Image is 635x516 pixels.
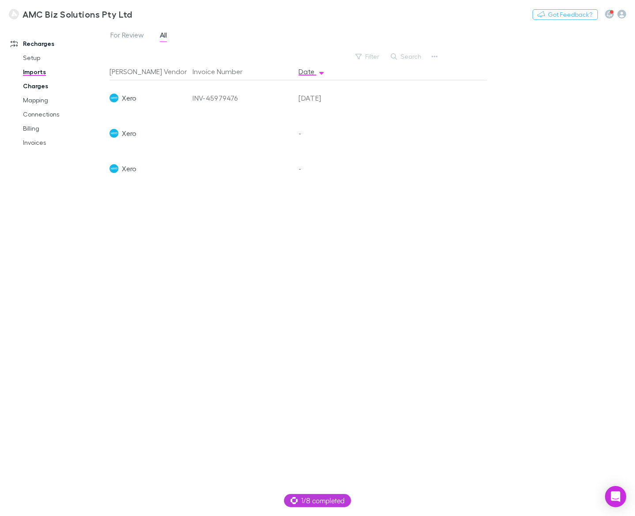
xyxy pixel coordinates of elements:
a: Connections [14,107,114,121]
div: [DATE] [295,80,348,116]
a: Setup [14,51,114,65]
span: Xero [122,116,136,151]
span: Xero [122,80,136,116]
a: Mapping [14,93,114,107]
button: Filter [351,51,385,62]
div: - [295,151,348,186]
img: AMC Biz Solutions Pty Ltd's Logo [9,9,19,19]
a: Invoices [14,136,114,150]
a: Charges [14,79,114,93]
button: Search [386,51,427,62]
button: Date [299,63,325,80]
div: INV-45979476 [193,80,291,116]
div: - [295,116,348,151]
button: Invoice Number [193,63,253,80]
h3: AMC Biz Solutions Pty Ltd [23,9,132,19]
button: Got Feedback? [533,9,598,20]
a: Imports [14,65,114,79]
button: [PERSON_NAME] Vendor [110,63,197,80]
div: Open Intercom Messenger [605,486,626,507]
a: AMC Biz Solutions Pty Ltd [4,4,138,25]
img: Xero's Logo [110,164,118,173]
img: Xero's Logo [110,129,118,138]
span: All [160,30,167,42]
span: Xero [122,151,136,186]
a: Billing [14,121,114,136]
span: For Review [110,30,144,42]
a: Recharges [2,37,114,51]
img: Xero's Logo [110,94,118,102]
